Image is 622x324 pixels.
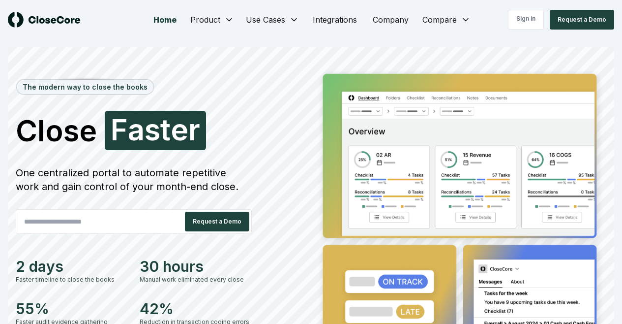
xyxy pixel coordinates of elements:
[140,275,252,284] div: Manual work eliminated every close
[16,300,128,318] div: 55%
[550,10,614,30] button: Request a Demo
[17,80,153,94] div: The modern way to close the books
[305,10,365,30] a: Integrations
[416,10,476,30] button: Compare
[240,10,305,30] button: Use Cases
[188,115,200,144] span: r
[145,115,160,144] span: s
[184,10,240,30] button: Product
[111,115,128,144] span: F
[246,14,285,26] span: Use Cases
[185,212,249,231] button: Request a Demo
[171,115,188,144] span: e
[128,115,145,144] span: a
[140,258,252,275] div: 30 hours
[16,166,252,194] div: One centralized portal to automate repetitive work and gain control of your month-end close.
[190,14,220,26] span: Product
[422,14,457,26] span: Compare
[508,10,544,30] a: Sign in
[365,10,416,30] a: Company
[146,10,184,30] a: Home
[16,275,128,284] div: Faster timeline to close the books
[16,116,97,145] span: Close
[16,258,128,275] div: 2 days
[8,12,81,28] img: logo
[140,300,252,318] div: 42%
[160,115,171,144] span: t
